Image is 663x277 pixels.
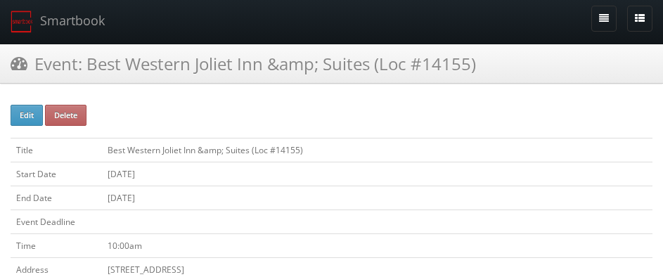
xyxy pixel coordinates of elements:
button: Delete [45,105,86,126]
td: [DATE] [102,186,652,210]
img: smartbook-logo.png [11,11,33,33]
td: Time [11,234,102,258]
td: Best Western Joliet Inn &amp; Suites (Loc #14155) [102,138,652,162]
td: Start Date [11,162,102,186]
td: 10:00am [102,234,652,258]
td: End Date [11,186,102,210]
h3: Event: Best Western Joliet Inn &amp; Suites (Loc #14155) [11,51,476,76]
td: [DATE] [102,162,652,186]
button: Edit [11,105,43,126]
td: Event Deadline [11,210,102,234]
td: Title [11,138,102,162]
